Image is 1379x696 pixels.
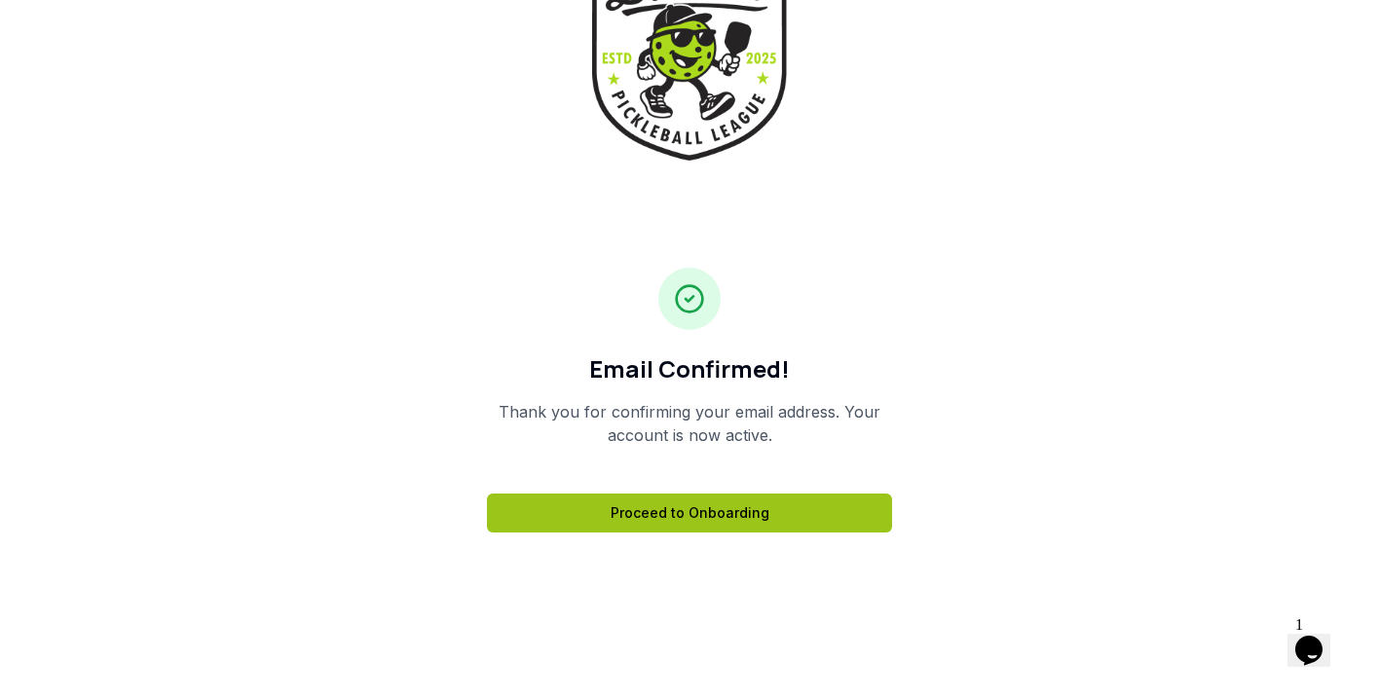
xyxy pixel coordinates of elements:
a: Proceed to Onboarding [487,494,892,532]
p: Thank you for confirming your email address. Your account is now active. [487,400,892,447]
iframe: chat widget [1287,608,1350,667]
h1: Email Confirmed! [487,353,892,385]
